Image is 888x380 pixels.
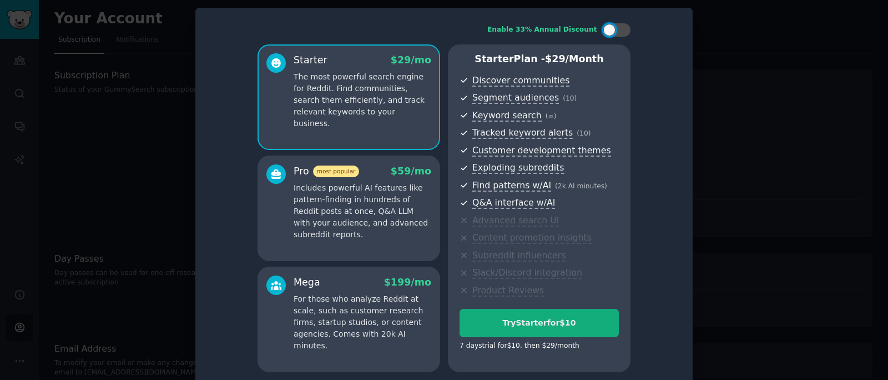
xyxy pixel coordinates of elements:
[563,94,577,102] span: ( 10 )
[472,145,611,157] span: Customer development themes
[472,127,573,139] span: Tracked keyword alerts
[472,75,569,87] span: Discover communities
[460,341,579,351] div: 7 days trial for $10 , then $ 29 /month
[555,182,607,190] span: ( 2k AI minutes )
[460,309,619,337] button: TryStarterfor$10
[472,110,542,122] span: Keyword search
[294,276,320,289] div: Mega
[577,129,591,137] span: ( 10 )
[472,285,544,297] span: Product Reviews
[391,54,431,66] span: $ 29 /mo
[294,53,327,67] div: Starter
[294,293,431,352] p: For those who analyze Reddit at scale, such as customer research firms, startup studios, or conte...
[472,162,564,174] span: Exploding subreddits
[472,180,551,192] span: Find patterns w/AI
[313,166,360,177] span: most popular
[472,197,555,209] span: Q&A interface w/AI
[294,164,359,178] div: Pro
[472,250,566,262] span: Subreddit influencers
[294,71,431,129] p: The most powerful search engine for Reddit. Find communities, search them efficiently, and track ...
[487,25,597,35] div: Enable 33% Annual Discount
[294,182,431,241] p: Includes powerful AI features like pattern-finding in hundreds of Reddit posts at once, Q&A LLM w...
[546,112,557,120] span: ( ∞ )
[545,53,604,64] span: $ 29 /month
[460,317,618,329] div: Try Starter for $10
[384,277,431,288] span: $ 199 /mo
[472,267,582,279] span: Slack/Discord integration
[472,232,592,244] span: Content promotion insights
[472,215,559,227] span: Advanced search UI
[472,92,559,104] span: Segment audiences
[460,52,619,66] p: Starter Plan -
[391,166,431,177] span: $ 59 /mo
